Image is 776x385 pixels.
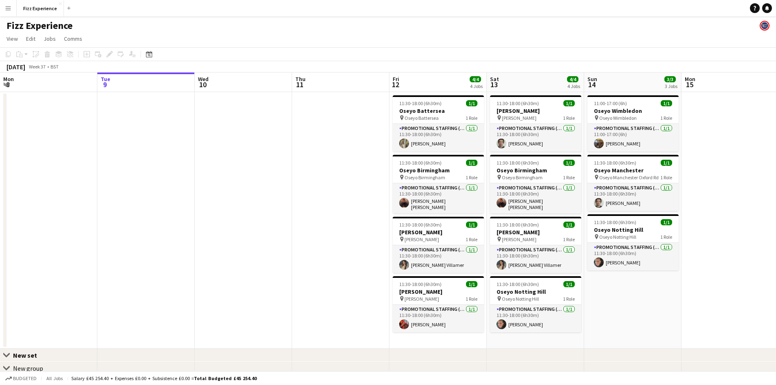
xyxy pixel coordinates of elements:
[563,222,575,228] span: 1/1
[393,75,399,83] span: Fri
[587,155,679,211] app-job-card: 11:30-18:00 (6h30m)1/1Oseyo Manchester Oseyo Manchester Oxford Rd1 RolePromotional Staffing (Bran...
[490,229,581,236] h3: [PERSON_NAME]
[393,276,484,332] app-job-card: 11:30-18:00 (6h30m)1/1[PERSON_NAME] [PERSON_NAME]1 RolePromotional Staffing (Brand Ambassadors)1/...
[71,375,257,381] div: Salary £45 254.40 + Expenses £0.00 + Subsistence £0.00 =
[490,95,581,152] div: 11:30-18:00 (6h30m)1/1[PERSON_NAME] [PERSON_NAME]1 RolePromotional Staffing (Brand Ambassadors)1/...
[399,222,442,228] span: 11:30-18:00 (6h30m)
[587,75,597,83] span: Sun
[64,35,82,42] span: Comms
[490,107,581,114] h3: [PERSON_NAME]
[661,100,672,106] span: 1/1
[490,276,581,332] app-job-card: 11:30-18:00 (6h30m)1/1Oseyo Notting Hill Oseyo Notting Hill1 RolePromotional Staffing (Brand Amba...
[497,281,539,287] span: 11:30-18:00 (6h30m)
[466,222,477,228] span: 1/1
[404,296,439,302] span: [PERSON_NAME]
[660,174,672,180] span: 1 Role
[563,160,575,166] span: 1/1
[393,124,484,152] app-card-role: Promotional Staffing (Brand Ambassadors)1/111:30-18:00 (6h30m)[PERSON_NAME]
[502,236,536,242] span: [PERSON_NAME]
[294,80,306,89] span: 11
[497,222,539,228] span: 11:30-18:00 (6h30m)
[393,217,484,273] app-job-card: 11:30-18:00 (6h30m)1/1[PERSON_NAME] [PERSON_NAME]1 RolePromotional Staffing (Brand Ambassadors)1/...
[587,167,679,174] h3: Oseyo Manchester
[587,107,679,114] h3: Oseyo Wimbledon
[587,183,679,211] app-card-role: Promotional Staffing (Brand Ambassadors)1/111:30-18:00 (6h30m)[PERSON_NAME]
[490,75,499,83] span: Sat
[466,100,477,106] span: 1/1
[563,296,575,302] span: 1 Role
[393,155,484,213] app-job-card: 11:30-18:00 (6h30m)1/1Oseyo Birmingham Oseyo Birmingham1 RolePromotional Staffing (Brand Ambassad...
[594,219,636,225] span: 11:30-18:00 (6h30m)
[587,124,679,152] app-card-role: Promotional Staffing (Brand Ambassadors)1/111:00-17:00 (6h)[PERSON_NAME]
[563,174,575,180] span: 1 Role
[393,229,484,236] h3: [PERSON_NAME]
[502,174,543,180] span: Oseyo Birmingham
[497,160,539,166] span: 11:30-18:00 (6h30m)
[661,160,672,166] span: 1/1
[393,288,484,295] h3: [PERSON_NAME]
[490,155,581,213] app-job-card: 11:30-18:00 (6h30m)1/1Oseyo Birmingham Oseyo Birmingham1 RolePromotional Staffing (Brand Ambassad...
[502,296,539,302] span: Oseyo Notting Hill
[490,217,581,273] app-job-card: 11:30-18:00 (6h30m)1/1[PERSON_NAME] [PERSON_NAME]1 RolePromotional Staffing (Brand Ambassadors)1/...
[490,167,581,174] h3: Oseyo Birmingham
[563,281,575,287] span: 1/1
[3,75,14,83] span: Mon
[490,288,581,295] h3: Oseyo Notting Hill
[197,80,209,89] span: 10
[563,236,575,242] span: 1 Role
[23,33,39,44] a: Edit
[198,75,209,83] span: Wed
[393,245,484,273] app-card-role: Promotional Staffing (Brand Ambassadors)1/111:30-18:00 (6h30m)[PERSON_NAME] Villamer
[665,83,677,89] div: 3 Jobs
[4,374,38,383] button: Budgeted
[3,33,21,44] a: View
[563,115,575,121] span: 1 Role
[660,115,672,121] span: 1 Role
[295,75,306,83] span: Thu
[13,376,37,381] span: Budgeted
[466,174,477,180] span: 1 Role
[587,226,679,233] h3: Oseyo Notting Hill
[399,281,442,287] span: 11:30-18:00 (6h30m)
[393,305,484,332] app-card-role: Promotional Staffing (Brand Ambassadors)1/111:30-18:00 (6h30m)[PERSON_NAME]
[685,75,695,83] span: Mon
[101,75,110,83] span: Tue
[393,95,484,152] app-job-card: 11:30-18:00 (6h30m)1/1Oseyo Battersea Oseyo Battersea1 RolePromotional Staffing (Brand Ambassador...
[489,80,499,89] span: 13
[399,100,442,106] span: 11:30-18:00 (6h30m)
[599,115,637,121] span: Oseyo Wimbledon
[393,183,484,213] app-card-role: Promotional Staffing (Brand Ambassadors)1/111:30-18:00 (6h30m)[PERSON_NAME] [PERSON_NAME]
[502,115,536,121] span: [PERSON_NAME]
[404,236,439,242] span: [PERSON_NAME]
[194,375,257,381] span: Total Budgeted £45 254.40
[490,124,581,152] app-card-role: Promotional Staffing (Brand Ambassadors)1/111:30-18:00 (6h30m)[PERSON_NAME]
[399,160,442,166] span: 11:30-18:00 (6h30m)
[61,33,86,44] a: Comms
[13,351,44,359] div: New set
[466,160,477,166] span: 1/1
[393,107,484,114] h3: Oseyo Battersea
[599,174,659,180] span: Oseyo Manchester Oxford Rd
[466,115,477,121] span: 1 Role
[760,21,769,31] app-user-avatar: Fizz Admin
[99,80,110,89] span: 9
[586,80,597,89] span: 14
[466,296,477,302] span: 1 Role
[26,35,35,42] span: Edit
[404,115,439,121] span: Oseyo Battersea
[563,100,575,106] span: 1/1
[490,183,581,213] app-card-role: Promotional Staffing (Brand Ambassadors)1/111:30-18:00 (6h30m)[PERSON_NAME] [PERSON_NAME]
[470,76,481,82] span: 4/4
[594,160,636,166] span: 11:30-18:00 (6h30m)
[45,375,64,381] span: All jobs
[660,234,672,240] span: 1 Role
[599,234,636,240] span: Oseyo Notting Hill
[567,76,578,82] span: 4/4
